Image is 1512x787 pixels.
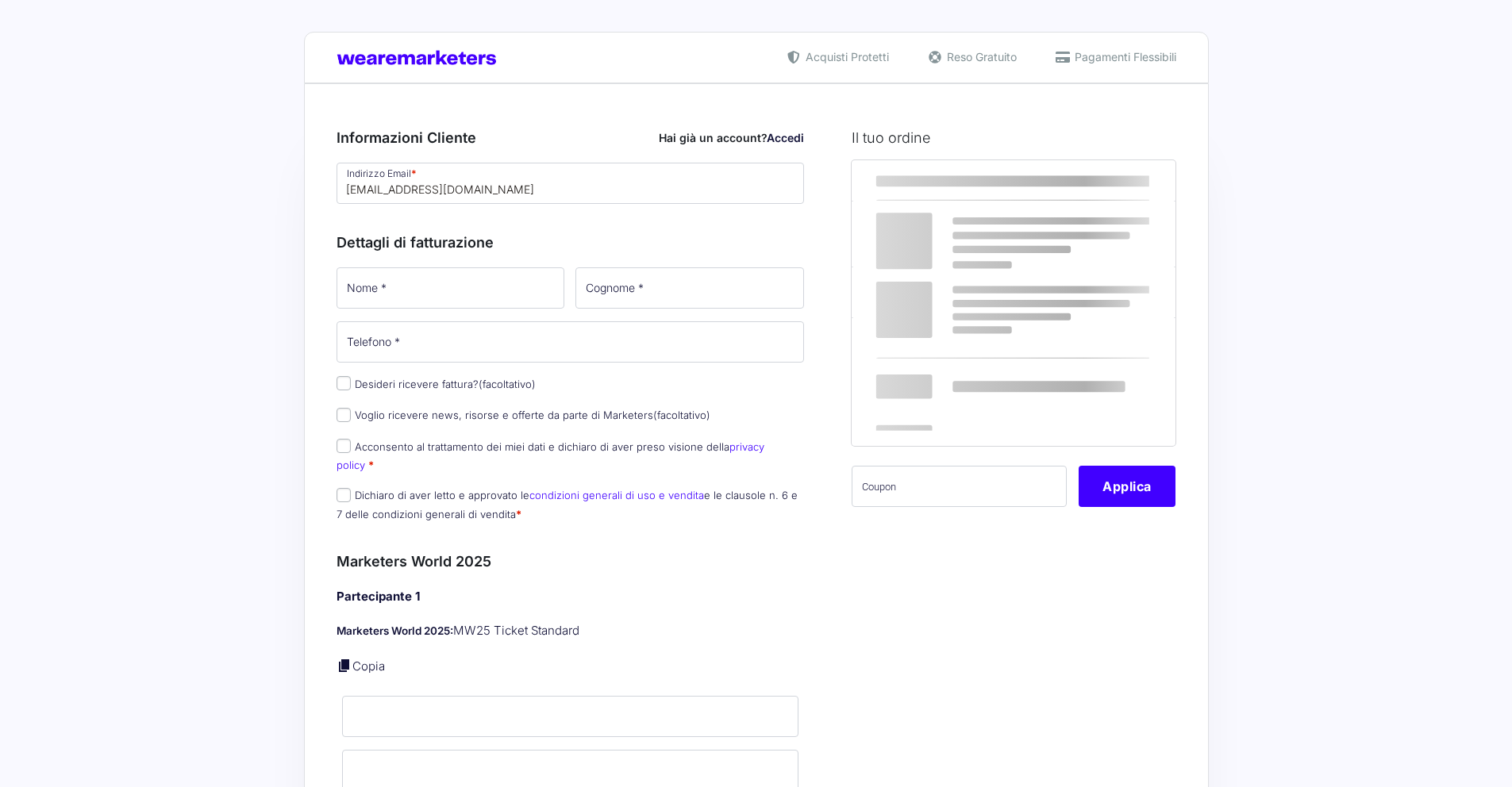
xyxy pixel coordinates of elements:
[852,466,1067,507] input: Coupon
[352,658,385,674] a: Copia
[337,408,351,422] input: Voglio ricevere news, risorse e offerte da parte di Marketers(facoltativo)
[852,160,1038,202] th: Prodotto
[479,378,536,390] span: (facoltativo)
[337,321,805,363] input: Telefono *
[529,489,704,501] a: condizioni generali di uso e vendita
[852,202,1038,267] td: Marketers World 2025 - MW25 Ticket Standard
[852,267,1038,317] th: Subtotale
[337,267,565,309] input: Nome *
[337,440,764,471] a: privacy policy
[1079,466,1175,507] button: Applica
[337,622,805,640] p: MW25 Ticket Standard
[337,488,351,502] input: Dichiaro di aver letto e approvato lecondizioni generali di uso e venditae le clausole n. 6 e 7 d...
[653,409,710,421] span: (facoltativo)
[852,127,1175,148] h3: Il tuo ordine
[1038,160,1176,202] th: Subtotale
[337,409,710,421] label: Voglio ricevere news, risorse e offerte da parte di Marketers
[659,129,804,146] div: Hai già un account?
[337,439,351,453] input: Acconsento al trattamento dei miei dati e dichiaro di aver preso visione dellaprivacy policy
[943,48,1017,65] span: Reso Gratuito
[852,317,1038,445] th: Totale
[337,551,805,572] h3: Marketers World 2025
[337,163,805,204] input: Indirizzo Email *
[767,131,804,144] a: Accedi
[575,267,804,309] input: Cognome *
[337,489,798,520] label: Dichiaro di aver letto e approvato le e le clausole n. 6 e 7 delle condizioni generali di vendita
[802,48,889,65] span: Acquisti Protetti
[337,127,805,148] h3: Informazioni Cliente
[1071,48,1176,65] span: Pagamenti Flessibili
[337,376,351,390] input: Desideri ricevere fattura?(facoltativo)
[337,378,536,390] label: Desideri ricevere fattura?
[337,440,764,471] label: Acconsento al trattamento dei miei dati e dichiaro di aver preso visione della
[337,588,805,606] h4: Partecipante 1
[337,232,805,253] h3: Dettagli di fatturazione
[337,658,352,674] a: Copia i dettagli dell'acquirente
[337,624,453,637] strong: Marketers World 2025:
